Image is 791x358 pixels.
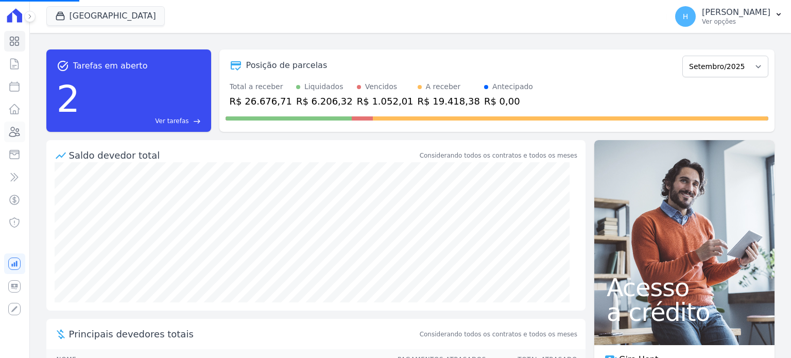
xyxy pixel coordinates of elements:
[84,116,200,126] a: Ver tarefas east
[246,59,328,72] div: Posição de parcelas
[607,275,762,300] span: Acesso
[46,6,165,26] button: [GEOGRAPHIC_DATA]
[426,81,461,92] div: A receber
[230,81,292,92] div: Total a receber
[418,94,480,108] div: R$ 19.418,38
[420,330,577,339] span: Considerando todos os contratos e todos os meses
[73,60,148,72] span: Tarefas em aberto
[492,81,533,92] div: Antecipado
[57,72,80,126] div: 2
[69,327,418,341] span: Principais devedores totais
[702,18,770,26] p: Ver opções
[683,13,689,20] span: H
[155,116,188,126] span: Ver tarefas
[365,81,397,92] div: Vencidos
[193,117,201,125] span: east
[667,2,791,31] button: H [PERSON_NAME] Ver opções
[304,81,343,92] div: Liquidados
[484,94,533,108] div: R$ 0,00
[69,148,418,162] div: Saldo devedor total
[230,94,292,108] div: R$ 26.676,71
[296,94,353,108] div: R$ 6.206,32
[357,94,414,108] div: R$ 1.052,01
[702,7,770,18] p: [PERSON_NAME]
[57,60,69,72] span: task_alt
[420,151,577,160] div: Considerando todos os contratos e todos os meses
[607,300,762,325] span: a crédito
